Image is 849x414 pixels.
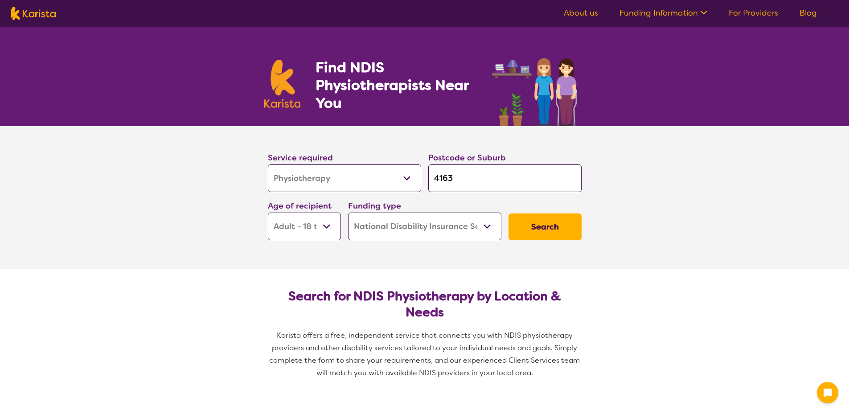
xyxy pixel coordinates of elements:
[489,48,585,126] img: physiotherapy
[268,201,332,211] label: Age of recipient
[428,152,506,163] label: Postcode or Suburb
[275,288,574,320] h2: Search for NDIS Physiotherapy by Location & Needs
[264,329,585,379] p: Karista offers a free, independent service that connects you with NDIS physiotherapy providers an...
[619,8,707,18] a: Funding Information
[509,213,582,240] button: Search
[11,7,56,20] img: Karista logo
[316,58,480,112] h1: Find NDIS Physiotherapists Near You
[428,164,582,192] input: Type
[729,8,778,18] a: For Providers
[264,60,301,108] img: Karista logo
[268,152,333,163] label: Service required
[348,201,401,211] label: Funding type
[800,8,817,18] a: Blog
[564,8,598,18] a: About us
